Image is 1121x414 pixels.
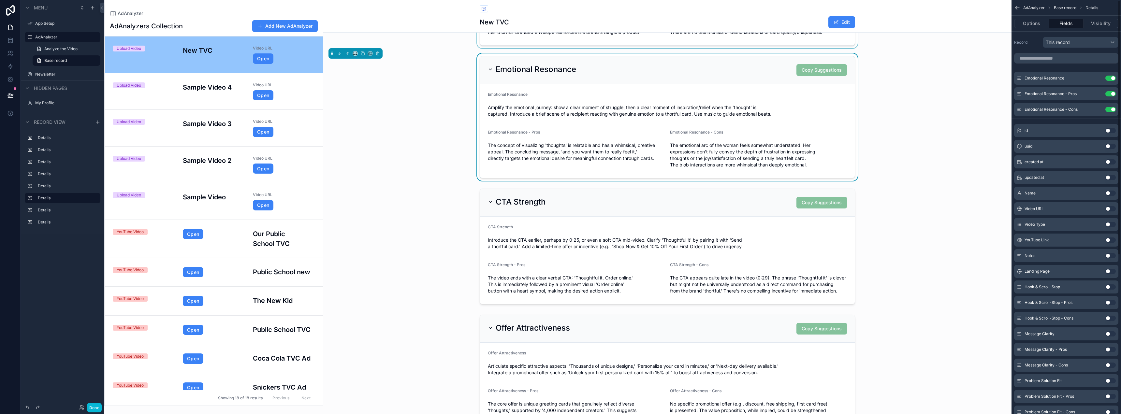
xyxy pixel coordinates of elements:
[34,119,66,125] span: Record view
[1025,191,1036,196] span: Name
[183,296,203,306] a: Open
[253,325,315,335] h3: Public School TVC
[1025,144,1032,149] span: uuid
[496,64,576,75] h2: Emotional Resonance
[33,44,100,54] a: Analyze the Video
[1025,300,1072,305] span: Hook & Scroll-Stop - Pros
[183,382,203,393] a: Open
[34,85,67,92] span: Hidden pages
[488,130,540,135] span: Emotional Resonance - Pros
[253,90,273,101] a: Open
[38,207,98,213] label: Details
[35,21,99,26] label: App Setup
[253,164,273,174] a: Open
[105,286,323,315] a: YouTube VideoOpenThe New Kid
[105,73,323,110] a: Upload VideoSample Video 4Video URLOpen
[35,35,96,40] label: AdAnalyzer
[105,36,323,73] a: Upload VideoNew TVCVideo URLOpen
[253,127,273,137] a: Open
[1025,237,1049,243] span: YouTube Link
[118,10,143,17] span: AdAnalyzer
[33,55,100,66] a: Base record
[183,46,245,55] h3: New TVC
[183,325,203,335] a: Open
[117,325,144,331] div: YouTube Video
[105,183,323,220] a: Upload VideoSample VideoVideo URLOpen
[253,119,315,124] span: Video URL
[105,258,323,287] a: YouTube VideoOpenPublic School new
[34,5,48,11] span: Menu
[1054,5,1076,10] span: Base record
[1049,19,1084,28] button: Fields
[1085,5,1098,10] span: Details
[253,156,315,161] span: Video URL
[488,142,665,162] span: The concept of visualizing 'thoughts' is relatable and has a whimsical, creative appeal. The conc...
[1025,128,1028,133] span: id
[670,130,723,135] span: Emotional Resonance - Cons
[1025,378,1062,383] span: Problem Solution Fit
[1025,76,1064,81] span: Emotional Resonance
[117,229,144,235] div: YouTube Video
[488,92,528,97] span: Emotional Resonance
[670,142,847,168] span: The emotional arc of the woman feels somewhat understated. Her expressions don't fully convey the...
[35,100,99,106] label: My Profile
[117,82,141,88] div: Upload Video
[117,119,141,125] div: Upload Video
[38,159,98,164] label: Details
[38,183,98,189] label: Details
[183,353,203,364] a: Open
[117,353,144,359] div: YouTube Video
[1025,159,1043,164] span: created at
[253,229,315,249] h3: Our Public School TVC
[183,156,245,165] h3: Sample Video 2
[1025,91,1077,96] span: Emotional Resonance - Pros
[253,353,315,363] h3: Coca Cola TVC Ad
[38,195,95,201] label: Details
[252,20,318,32] button: Add New AdAnalyzer
[1014,19,1049,28] button: Options
[1023,5,1045,10] span: AdAnalyzer
[117,46,141,51] div: Upload Video
[828,16,855,28] button: Edit
[1084,19,1118,28] button: Visibility
[1046,39,1070,46] span: This record
[1014,40,1040,45] label: Record
[117,192,141,198] div: Upload Video
[105,344,323,373] a: YouTube VideoOpenCoca Cola TVC Ad
[1025,269,1050,274] span: Landing Page
[1025,206,1044,211] span: Video URL
[1025,394,1074,399] span: Problem Solution Fit - Pros
[253,82,315,88] span: Video URL
[253,46,315,51] span: Video URL
[38,171,98,177] label: Details
[1043,37,1118,48] button: This record
[105,373,323,402] a: YouTube VideoOpenSnickers TVC Ad
[38,220,98,225] label: Details
[253,267,315,277] h3: Public School new
[253,53,273,64] a: Open
[110,21,183,31] h1: AdAnalyzers Collection
[44,58,67,63] span: Base record
[1025,347,1067,352] span: Message Clarity - Pros
[480,18,509,27] h1: New TVC
[183,119,245,129] h3: Sample Video 3
[110,10,143,17] a: AdAnalyzer
[1025,253,1035,258] span: Notes
[1025,331,1055,336] span: Message Clarity
[1025,107,1078,112] span: Emotional Resonance - Cons
[183,192,245,202] h3: Sample Video
[35,72,99,77] label: Newsletter
[117,267,144,273] div: YouTube Video
[253,192,315,197] span: Video URL
[21,130,104,234] div: scrollable content
[105,109,323,146] a: Upload VideoSample Video 3Video URLOpen
[1025,284,1060,290] span: Hook & Scroll-Stop
[253,296,315,306] h3: The New Kid
[105,220,323,258] a: YouTube VideoOpenOur Public School TVC
[105,315,323,344] a: YouTube VideoOpenPublic School TVC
